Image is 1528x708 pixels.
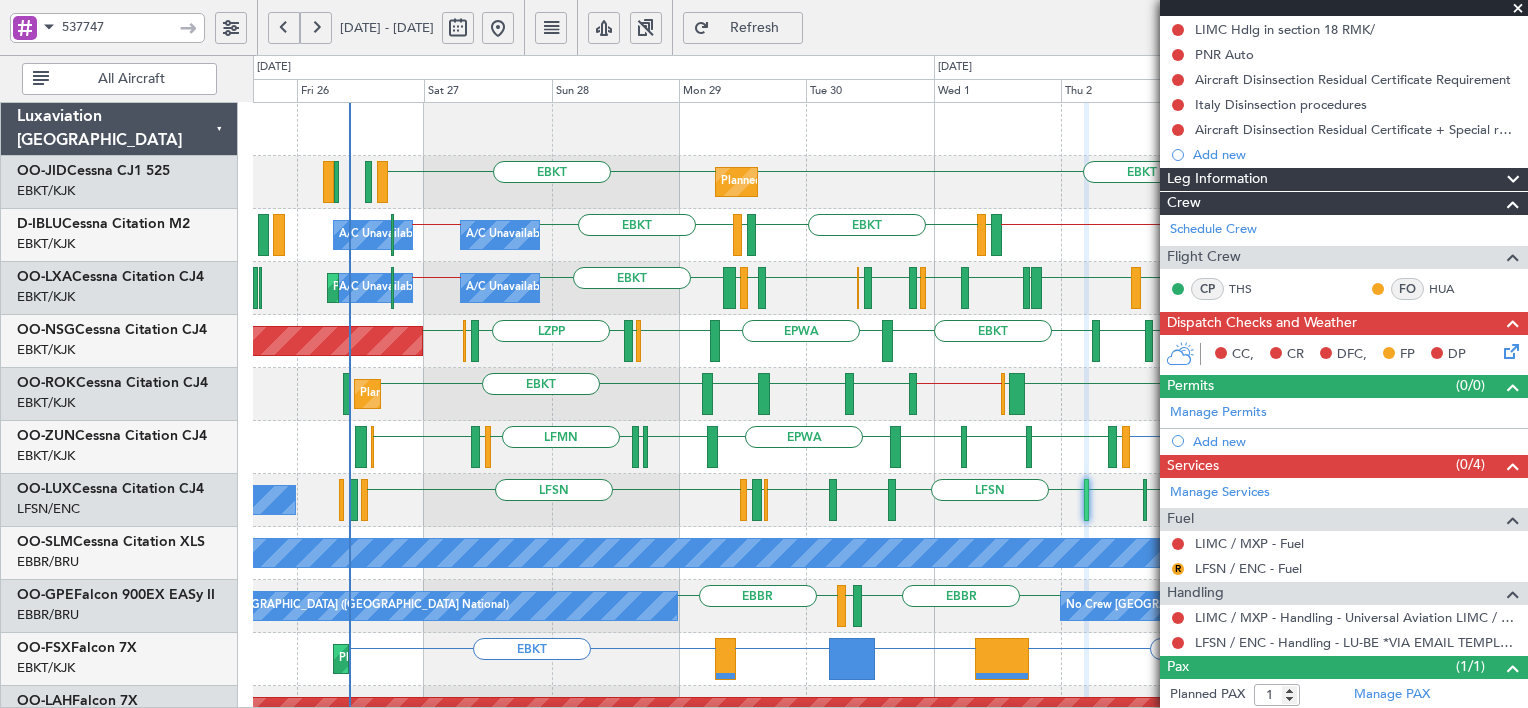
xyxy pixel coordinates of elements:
[17,270,204,284] a: OO-LXACessna Citation CJ4
[1170,483,1270,503] a: Manage Services
[17,235,75,253] a: EBKT/KJK
[22,63,217,95] button: All Aircraft
[17,270,72,284] span: OO-LXA
[1167,656,1189,679] span: Pax
[17,217,190,231] a: D-IBLUCessna Citation M2
[17,288,75,306] a: EBKT/KJK
[17,164,170,178] a: OO-JIDCessna CJ1 525
[17,182,75,200] a: EBKT/KJK
[17,447,75,465] a: EBKT/KJK
[17,164,67,178] span: OO-JID
[1195,560,1302,577] a: LFSN / ENC - Fuel
[1191,278,1224,300] div: CP
[257,59,291,76] div: [DATE]
[938,59,972,76] div: [DATE]
[17,323,207,337] a: OO-NSGCessna Citation CJ4
[17,429,207,443] a: OO-ZUNCessna Citation CJ4
[339,220,711,250] div: A/C Unavailable [GEOGRAPHIC_DATA] ([GEOGRAPHIC_DATA] National)
[1167,192,1201,215] span: Crew
[466,220,785,250] div: A/C Unavailable [GEOGRAPHIC_DATA]-[GEOGRAPHIC_DATA]
[340,19,434,37] span: [DATE] - [DATE]
[17,482,204,496] a: OO-LUXCessna Citation CJ4
[934,79,1061,103] div: Wed 1
[1195,535,1304,552] a: LIMC / MXP - Fuel
[1287,345,1304,365] span: CR
[360,379,593,409] div: Planned Maint Kortrijk-[GEOGRAPHIC_DATA]
[1354,685,1430,705] a: Manage PAX
[1195,46,1254,63] div: PNR Auto
[17,641,71,655] span: OO-FSX
[466,273,549,303] div: A/C Unavailable
[17,606,79,624] a: EBBR/BRU
[1456,375,1485,396] span: (0/0)
[62,12,175,42] input: Trip Number
[17,535,73,549] span: OO-SLM
[714,21,796,35] span: Refresh
[1167,375,1214,398] span: Permits
[17,588,215,602] a: OO-GPEFalcon 900EX EASy II
[339,273,711,303] div: A/C Unavailable [GEOGRAPHIC_DATA] ([GEOGRAPHIC_DATA] National)
[679,79,806,103] div: Mon 29
[17,341,75,359] a: EBKT/KJK
[552,79,679,103] div: Sun 28
[17,694,72,708] span: OO-LAH
[17,429,75,443] span: OO-ZUN
[1195,21,1375,38] div: LIMC Hdlg in section 18 RMK/
[683,12,803,44] button: Refresh
[1456,454,1485,475] span: (0/4)
[1167,508,1194,531] span: Fuel
[1172,563,1184,575] button: R
[1391,278,1424,300] div: FO
[339,644,572,674] div: Planned Maint Kortrijk-[GEOGRAPHIC_DATA]
[1167,455,1219,478] span: Services
[1170,220,1257,240] a: Schedule Crew
[1167,168,1268,191] span: Leg Information
[1061,79,1188,103] div: Thu 2
[1195,71,1511,88] div: Aircraft Disinsection Residual Certificate Requirement
[1195,96,1367,113] div: Italy Disinsection procedures
[17,394,75,412] a: EBKT/KJK
[17,323,75,337] span: OO-NSG
[17,482,72,496] span: OO-LUX
[721,167,954,197] div: Planned Maint Kortrijk-[GEOGRAPHIC_DATA]
[53,72,210,86] span: All Aircraft
[17,659,75,677] a: EBKT/KJK
[1195,609,1518,626] a: LIMC / MXP - Handling - Universal Aviation LIMC / MXP
[1232,345,1254,365] span: CC,
[1066,591,1401,621] div: No Crew [GEOGRAPHIC_DATA] ([GEOGRAPHIC_DATA] National)
[333,273,566,303] div: Planned Maint Kortrijk-[GEOGRAPHIC_DATA]
[806,79,933,103] div: Tue 30
[1195,634,1518,651] a: LFSN / ENC - Handling - LU-BE *VIA EMAIL TEMPLATE* LFSN / ENC
[17,641,137,655] a: OO-FSXFalcon 7X
[1429,280,1474,298] a: HUA
[17,694,138,708] a: OO-LAHFalcon 7X
[1170,403,1267,423] a: Manage Permits
[1167,312,1357,335] span: Dispatch Checks and Weather
[424,79,551,103] div: Sat 27
[174,591,509,621] div: No Crew [GEOGRAPHIC_DATA] ([GEOGRAPHIC_DATA] National)
[1193,146,1518,163] div: Add new
[1337,345,1367,365] span: DFC,
[17,376,208,390] a: OO-ROKCessna Citation CJ4
[17,376,76,390] span: OO-ROK
[1195,121,1518,138] div: Aircraft Disinsection Residual Certificate + Special request
[1456,656,1485,677] span: (1/1)
[1167,246,1241,269] span: Flight Crew
[17,500,80,518] a: LFSN/ENC
[17,217,62,231] span: D-IBLU
[1193,433,1518,450] div: Add new
[17,535,205,549] a: OO-SLMCessna Citation XLS
[1167,582,1224,605] span: Handling
[1170,685,1245,705] label: Planned PAX
[1448,345,1466,365] span: DP
[1400,345,1415,365] span: FP
[1229,280,1274,298] a: THS
[17,588,74,602] span: OO-GPE
[297,79,424,103] div: Fri 26
[17,553,79,571] a: EBBR/BRU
